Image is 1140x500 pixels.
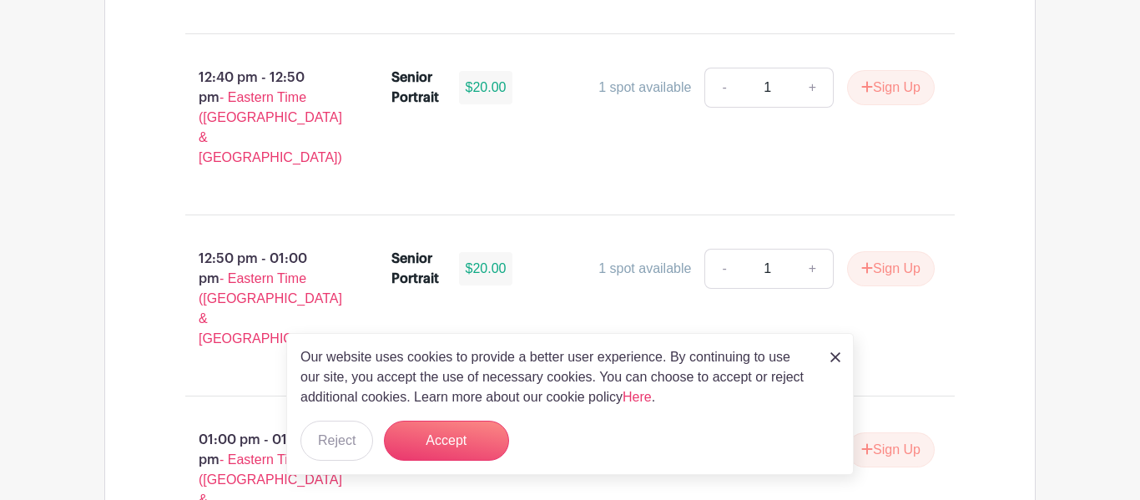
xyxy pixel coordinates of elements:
[459,252,513,285] div: $20.00
[199,271,342,346] span: - Eastern Time ([GEOGRAPHIC_DATA] & [GEOGRAPHIC_DATA])
[847,251,935,286] button: Sign Up
[159,61,365,174] p: 12:40 pm - 12:50 pm
[300,347,813,407] p: Our website uses cookies to provide a better user experience. By continuing to use our site, you ...
[792,249,834,289] a: +
[199,90,342,164] span: - Eastern Time ([GEOGRAPHIC_DATA] & [GEOGRAPHIC_DATA])
[598,78,691,98] div: 1 spot available
[623,390,652,404] a: Here
[391,68,439,108] div: Senior Portrait
[391,249,439,289] div: Senior Portrait
[459,71,513,104] div: $20.00
[847,432,935,467] button: Sign Up
[704,68,743,108] a: -
[159,242,365,356] p: 12:50 pm - 01:00 pm
[830,352,840,362] img: close_button-5f87c8562297e5c2d7936805f587ecaba9071eb48480494691a3f1689db116b3.svg
[847,70,935,105] button: Sign Up
[384,421,509,461] button: Accept
[300,421,373,461] button: Reject
[598,259,691,279] div: 1 spot available
[704,249,743,289] a: -
[792,68,834,108] a: +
